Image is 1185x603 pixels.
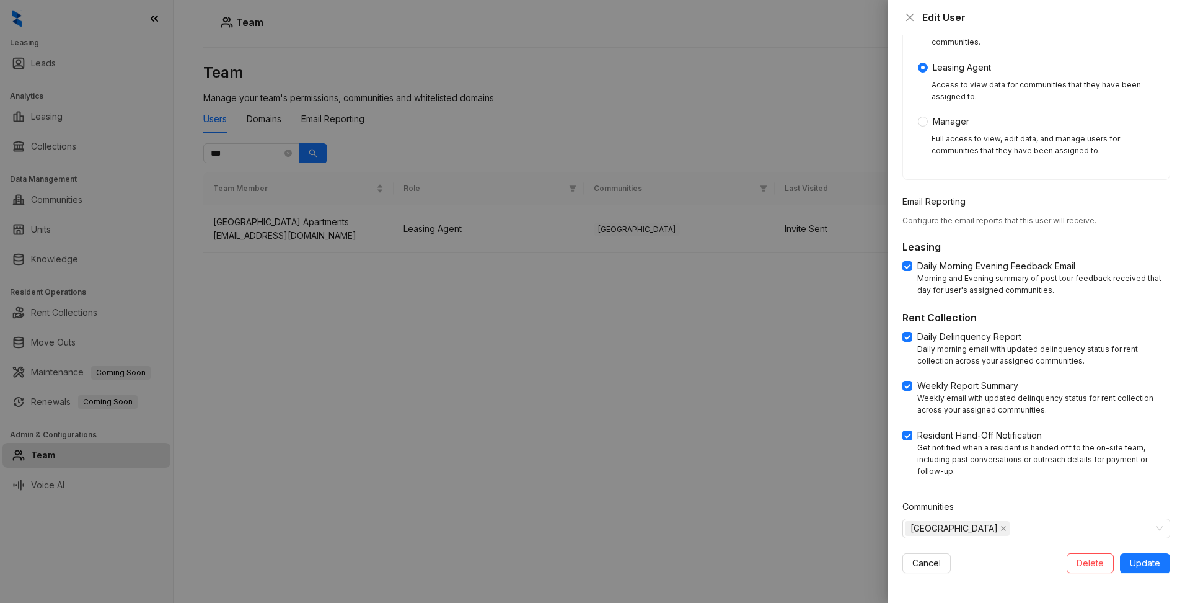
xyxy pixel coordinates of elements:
[928,61,996,74] span: Leasing Agent
[1000,525,1007,532] span: close
[932,25,1155,48] div: Full access to view, edit data, and manage users for all communities.
[932,133,1155,157] div: Full access to view, edit data, and manage users for communities that they have been assigned to.
[912,330,1026,344] span: Daily Delinquency Report
[917,273,1170,297] div: Morning and Evening summary of post tour feedback received that day for user's assigned communities.
[912,556,941,570] span: Cancel
[917,442,1170,478] div: Get notified when a resident is handed off to the on-site team, including past conversations or o...
[928,115,974,128] span: Manager
[902,239,1170,254] h5: Leasing
[902,195,974,208] label: Email Reporting
[912,379,1023,393] span: Weekly Report Summary
[910,522,998,535] span: [GEOGRAPHIC_DATA]
[917,344,1170,367] div: Daily morning email with updated delinquency status for rent collection across your assigned comm...
[932,79,1155,103] div: Access to view data for communities that they have been assigned to.
[912,429,1047,442] span: Resident Hand-Off Notification
[1067,553,1114,573] button: Delete
[905,12,915,22] span: close
[902,500,962,514] label: Communities
[902,216,1096,225] span: Configure the email reports that this user will receive.
[922,10,1170,25] div: Edit User
[905,521,1010,536] span: Cadence Union Station
[1120,553,1170,573] button: Update
[912,259,1080,273] span: Daily Morning Evening Feedback Email
[1130,556,1160,570] span: Update
[1077,556,1104,570] span: Delete
[902,553,951,573] button: Cancel
[902,310,1170,325] h5: Rent Collection
[902,10,917,25] button: Close
[917,393,1170,416] div: Weekly email with updated delinquency status for rent collection across your assigned communities.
